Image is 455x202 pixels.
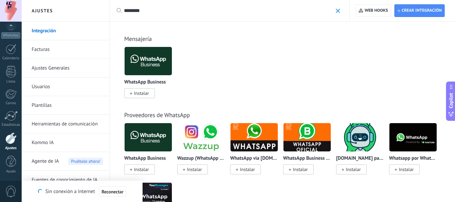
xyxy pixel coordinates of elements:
span: Instalar [134,166,149,172]
div: Ajustes [1,146,21,150]
div: WhatsApp Business [124,47,177,106]
a: Plantillas [32,96,103,115]
p: Whatsapp por Whatcrm y Telphin [389,156,437,161]
p: [DOMAIN_NAME] para WhatsApp [336,156,384,161]
span: Crear integración [402,8,442,13]
p: WhatsApp Business API ([GEOGRAPHIC_DATA]) via [DOMAIN_NAME] [283,156,331,161]
div: Ayuda [1,169,21,174]
p: Wazzup (WhatsApp & Instagram) [177,156,225,161]
img: logo_main.png [125,45,172,77]
img: logo_main.png [389,121,437,153]
button: Crear integración [394,4,445,17]
span: Instalar [346,166,361,172]
div: Listas [1,80,21,84]
a: Mensajería [124,35,152,43]
div: WhatsApp Business API (WABA) via Radist.Online [283,123,336,182]
p: WhatsApp via [DOMAIN_NAME] [230,156,278,161]
li: Kommo IA [22,133,110,152]
div: ChatArchitect.com para WhatsApp [336,123,389,182]
span: Copilot [448,93,454,108]
img: logo_main.png [178,121,225,153]
p: WhatsApp Business [124,80,166,85]
li: Integración [22,22,110,40]
li: Usuarios [22,78,110,96]
div: Sin conexión a Internet [38,186,126,197]
span: Instalar [293,166,308,172]
span: Instalar [187,166,202,172]
div: WhatsApp via Radist.Online [230,123,283,182]
a: Ajustes Generales [32,59,103,78]
button: Web hooks [356,4,391,17]
div: Calendario [1,56,21,61]
span: Web hooks [365,8,388,13]
a: Proveedores de WhatsApp [124,111,190,119]
a: Kommo IA [32,133,103,152]
p: WhatsApp Business [124,156,166,161]
span: Reconectar [102,189,124,194]
div: WhatsApp Business [124,123,177,182]
span: Agente de IA [32,152,59,171]
a: Herramientas de comunicación [32,115,103,133]
button: Reconectar [99,186,126,197]
a: Facturas [32,40,103,59]
span: Instalar [240,166,255,172]
li: Ajustes Generales [22,59,110,78]
span: Instalar [134,90,149,96]
div: WhatsApp [1,32,20,39]
div: Whatsapp por Whatcrm y Telphin [389,123,442,182]
a: Integración [32,22,103,40]
div: Wazzup (WhatsApp & Instagram) [177,123,230,182]
img: logo_main.png [230,121,278,153]
li: Agente de IA [22,152,110,171]
li: Facturas [22,40,110,59]
li: Herramientas de comunicación [22,115,110,133]
a: Usuarios [32,78,103,96]
a: Agente de IAPruébalo ahora! [32,152,103,171]
a: Fuentes de conocimiento de IA [32,171,103,189]
img: logo_main.png [283,121,331,153]
img: logo_main.png [125,121,172,153]
span: Pruébalo ahora! [68,158,103,165]
li: Fuentes de conocimiento de IA [22,171,110,189]
span: Instalar [399,166,414,172]
li: Plantillas [22,96,110,115]
div: Estadísticas [1,123,21,127]
img: logo_main.png [336,121,384,153]
div: Correo [1,101,21,105]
